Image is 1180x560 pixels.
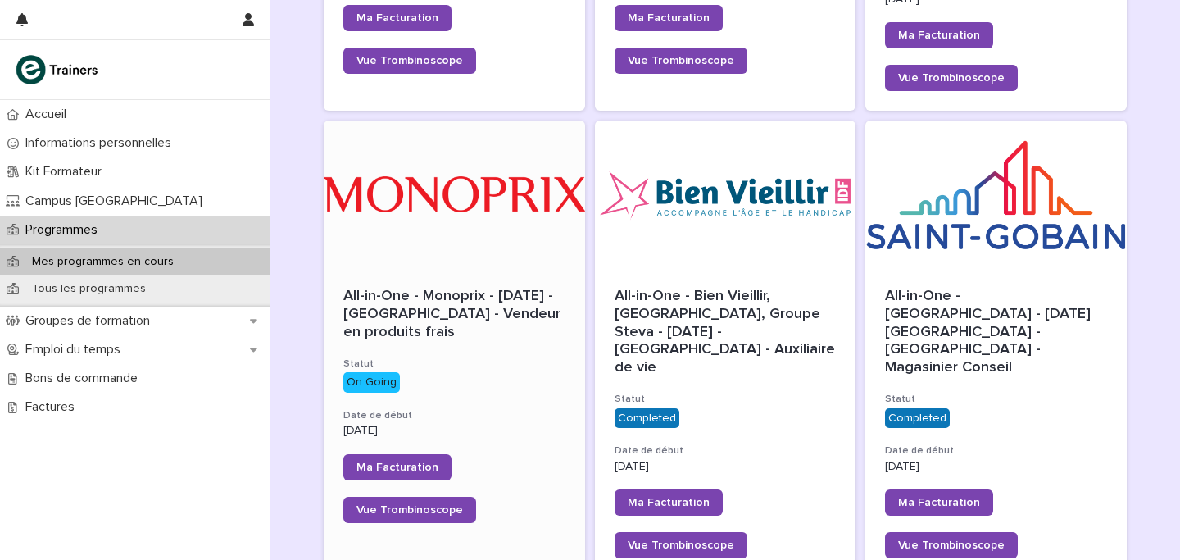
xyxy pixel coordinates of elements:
a: Ma Facturation [615,489,723,516]
span: Ma Facturation [898,497,980,508]
h3: Date de début [885,444,1107,458]
span: All-in-One - Bien Vieillir, [GEOGRAPHIC_DATA], Groupe Steva - [DATE] - [GEOGRAPHIC_DATA] - Auxili... [615,289,839,374]
span: Ma Facturation [356,462,438,473]
p: Emploi du temps [19,342,134,357]
p: Kit Formateur [19,164,115,180]
img: K0CqGN7SDeD6s4JG8KQk [13,53,103,86]
a: Vue Trombinoscope [885,65,1018,91]
p: Campus [GEOGRAPHIC_DATA] [19,193,216,209]
span: All-in-One - Monoprix - [DATE] - [GEOGRAPHIC_DATA] - Vendeur en produits frais [343,289,565,339]
span: Vue Trombinoscope [898,72,1005,84]
h3: Date de début [343,409,565,422]
a: Vue Trombinoscope [885,532,1018,558]
span: Vue Trombinoscope [628,55,734,66]
h3: Date de début [615,444,837,458]
a: Vue Trombinoscope [343,48,476,74]
p: Bons de commande [19,371,151,386]
span: Vue Trombinoscope [628,540,734,551]
p: [DATE] [615,460,837,474]
a: Vue Trombinoscope [615,532,747,558]
a: Ma Facturation [343,454,452,480]
h3: Statut [885,393,1107,406]
p: Tous les programmes [19,282,159,296]
a: Vue Trombinoscope [615,48,747,74]
p: Factures [19,399,88,415]
p: Informations personnelles [19,135,184,151]
span: Ma Facturation [628,12,710,24]
div: Completed [885,408,950,429]
span: Vue Trombinoscope [356,504,463,516]
span: Ma Facturation [628,497,710,508]
p: [DATE] [343,424,565,438]
p: Accueil [19,107,79,122]
p: Mes programmes en cours [19,255,187,269]
p: Groupes de formation [19,313,163,329]
span: All-in-One - [GEOGRAPHIC_DATA] - [DATE][GEOGRAPHIC_DATA] - [GEOGRAPHIC_DATA] - Magasinier Conseil [885,289,1091,374]
span: Ma Facturation [356,12,438,24]
a: Vue Trombinoscope [343,497,476,523]
span: Vue Trombinoscope [898,540,1005,551]
div: Completed [615,408,679,429]
span: Vue Trombinoscope [356,55,463,66]
p: [DATE] [885,460,1107,474]
h3: Statut [615,393,837,406]
h3: Statut [343,357,565,371]
div: On Going [343,372,400,393]
a: Ma Facturation [343,5,452,31]
span: Ma Facturation [898,30,980,41]
a: Ma Facturation [885,489,993,516]
p: Programmes [19,222,111,238]
a: Ma Facturation [885,22,993,48]
a: Ma Facturation [615,5,723,31]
